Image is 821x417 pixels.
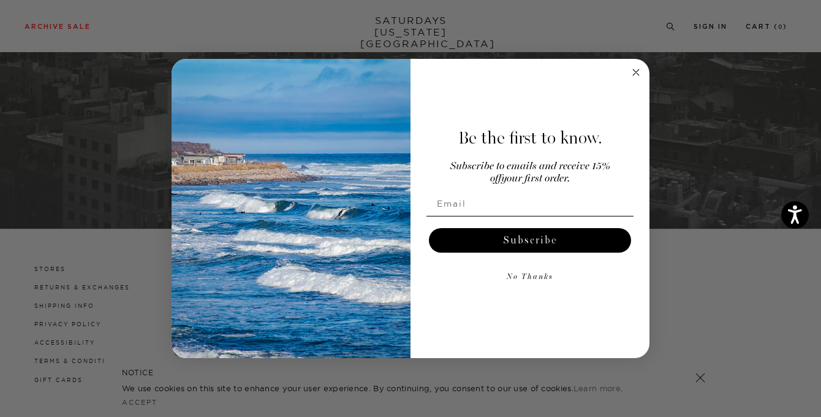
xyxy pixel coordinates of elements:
[501,174,570,184] span: your first order.
[172,59,410,358] img: 125c788d-000d-4f3e-b05a-1b92b2a23ec9.jpeg
[426,191,634,216] input: Email
[450,161,610,172] span: Subscribe to emails and receive 15%
[429,228,631,253] button: Subscribe
[490,174,501,184] span: off
[458,128,602,148] span: Be the first to know.
[629,65,643,80] button: Close dialog
[426,265,634,289] button: No Thanks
